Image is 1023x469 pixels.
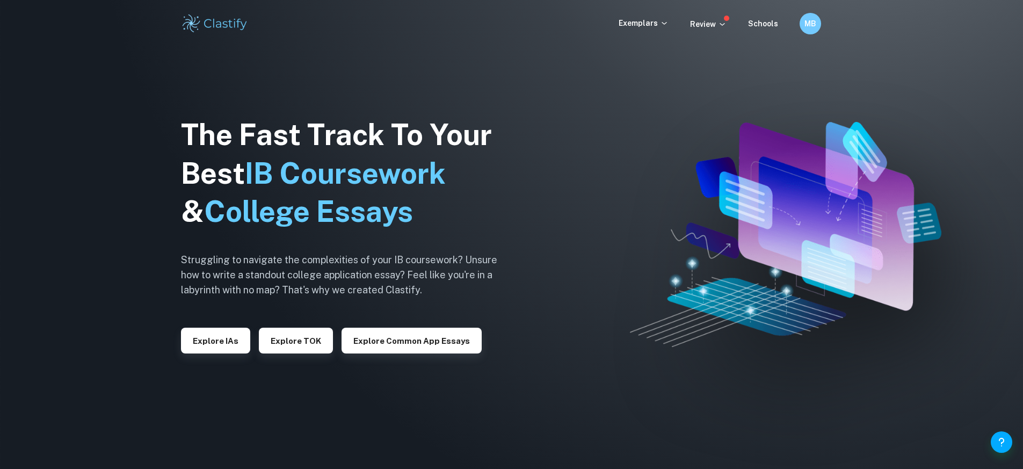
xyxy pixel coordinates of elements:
button: Explore IAs [181,328,250,353]
p: Exemplars [619,17,669,29]
img: Clastify hero [630,122,941,347]
a: Schools [748,19,778,28]
span: IB Coursework [245,156,446,190]
button: MB [800,13,821,34]
a: Explore IAs [181,335,250,345]
a: Explore Common App essays [342,335,482,345]
h6: MB [804,18,816,30]
h6: Struggling to navigate the complexities of your IB coursework? Unsure how to write a standout col... [181,252,514,298]
a: Explore TOK [259,335,333,345]
span: College Essays [204,194,413,228]
p: Review [690,18,727,30]
img: Clastify logo [181,13,249,34]
h1: The Fast Track To Your Best & [181,116,514,232]
button: Explore Common App essays [342,328,482,353]
button: Explore TOK [259,328,333,353]
button: Help and Feedback [991,431,1012,453]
